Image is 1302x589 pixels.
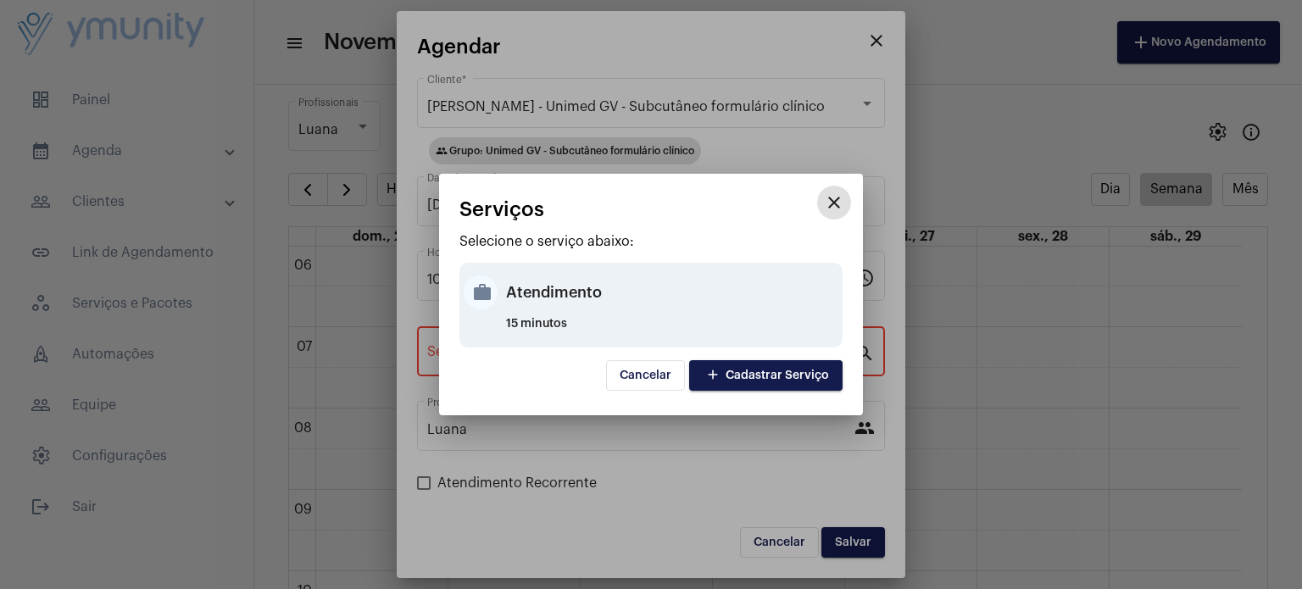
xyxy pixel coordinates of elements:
p: Selecione o serviço abaixo: [459,234,843,249]
span: Serviços [459,198,544,220]
div: 15 minutos [506,318,838,343]
mat-icon: close [824,192,844,213]
div: Atendimento [506,267,838,318]
button: Cancelar [606,360,685,391]
button: Cadastrar Serviço [689,360,843,391]
span: Cancelar [620,370,671,381]
span: Cadastrar Serviço [703,370,829,381]
mat-icon: add [703,364,723,387]
mat-icon: work [464,275,498,309]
